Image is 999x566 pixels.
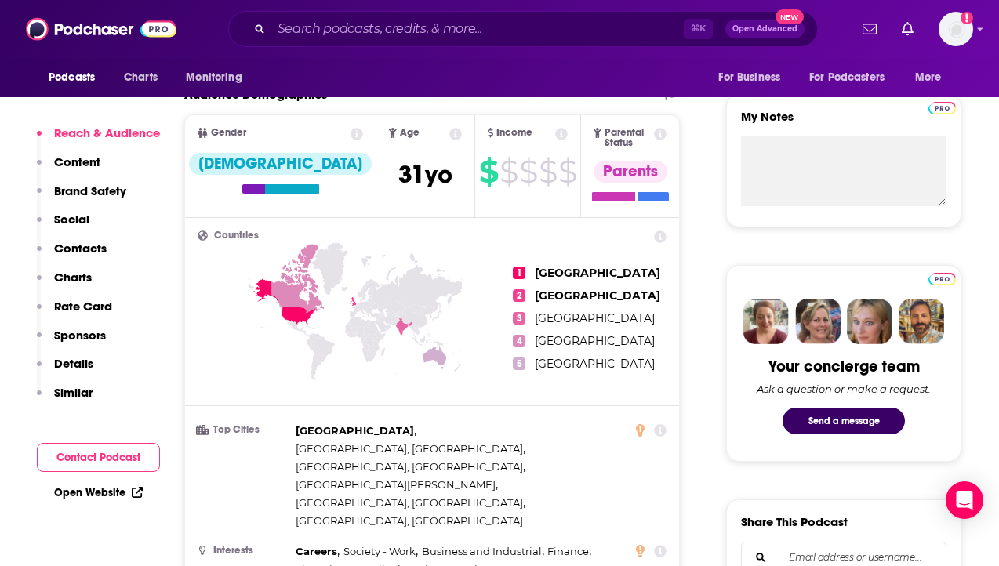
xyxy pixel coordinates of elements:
[186,67,242,89] span: Monitoring
[776,9,804,24] span: New
[37,154,100,183] button: Content
[54,241,107,256] p: Contacts
[809,67,885,89] span: For Podcasters
[228,11,818,47] div: Search podcasts, credits, & more...
[939,12,973,46] img: User Profile
[741,514,848,529] h3: Share This Podcast
[54,385,93,400] p: Similar
[768,357,920,376] div: Your concierge team
[54,328,106,343] p: Sponsors
[343,542,418,561] span: ,
[400,128,420,138] span: Age
[214,230,259,241] span: Countries
[296,478,496,491] span: [GEOGRAPHIC_DATA][PERSON_NAME]
[296,514,523,527] span: [GEOGRAPHIC_DATA], [GEOGRAPHIC_DATA]
[513,289,525,302] span: 2
[296,460,523,473] span: [GEOGRAPHIC_DATA], [GEOGRAPHIC_DATA]
[211,128,246,138] span: Gender
[54,356,93,371] p: Details
[928,102,956,114] img: Podchaser Pro
[54,299,112,314] p: Rate Card
[37,183,126,212] button: Brand Safety
[175,63,262,93] button: open menu
[757,383,931,395] div: Ask a question or make a request.
[558,159,576,184] span: $
[198,425,289,435] h3: Top Cities
[124,67,158,89] span: Charts
[37,443,160,472] button: Contact Podcast
[535,288,660,303] span: [GEOGRAPHIC_DATA]
[535,334,655,348] span: [GEOGRAPHIC_DATA]
[422,545,542,557] span: Business and Industrial
[895,16,920,42] a: Show notifications dropdown
[26,14,176,44] img: Podchaser - Follow, Share and Rate Podcasts
[594,161,667,183] div: Parents
[479,159,498,184] span: $
[928,273,956,285] img: Podchaser Pro
[939,12,973,46] button: Show profile menu
[398,159,452,190] span: 31 yo
[54,486,143,499] a: Open Website
[296,545,337,557] span: Careers
[296,476,498,494] span: ,
[519,159,537,184] span: $
[296,494,525,512] span: ,
[795,299,841,344] img: Barbara Profile
[54,212,89,227] p: Social
[899,299,944,344] img: Jon Profile
[296,440,525,458] span: ,
[513,312,525,325] span: 3
[928,270,956,285] a: Pro website
[946,481,983,519] div: Open Intercom Messenger
[343,545,416,557] span: Society - Work
[296,496,523,509] span: [GEOGRAPHIC_DATA], [GEOGRAPHIC_DATA]
[37,356,93,385] button: Details
[189,153,372,175] div: [DEMOGRAPHIC_DATA]
[37,328,106,357] button: Sponsors
[499,159,518,184] span: $
[535,357,655,371] span: [GEOGRAPHIC_DATA]
[743,299,789,344] img: Sydney Profile
[114,63,167,93] a: Charts
[37,385,93,414] button: Similar
[37,241,107,270] button: Contacts
[49,67,95,89] span: Podcasts
[37,299,112,328] button: Rate Card
[422,542,544,561] span: ,
[535,266,660,280] span: [GEOGRAPHIC_DATA]
[605,128,652,148] span: Parental Status
[296,424,414,437] span: [GEOGRAPHIC_DATA]
[847,299,892,344] img: Jules Profile
[539,159,557,184] span: $
[296,422,416,440] span: ,
[38,63,115,93] button: open menu
[928,100,956,114] a: Pro website
[707,63,800,93] button: open menu
[54,183,126,198] p: Brand Safety
[783,408,905,434] button: Send a message
[961,12,973,24] svg: Add a profile image
[718,67,780,89] span: For Business
[939,12,973,46] span: Logged in as AparnaKulkarni
[513,357,525,370] span: 5
[296,458,525,476] span: ,
[37,125,160,154] button: Reach & Audience
[535,311,655,325] span: [GEOGRAPHIC_DATA]
[513,267,525,279] span: 1
[37,270,92,299] button: Charts
[915,67,942,89] span: More
[296,542,340,561] span: ,
[684,19,713,39] span: ⌘ K
[54,154,100,169] p: Content
[54,125,160,140] p: Reach & Audience
[37,212,89,241] button: Social
[198,546,289,556] h3: Interests
[856,16,883,42] a: Show notifications dropdown
[741,109,946,136] label: My Notes
[271,16,684,42] input: Search podcasts, credits, & more...
[54,270,92,285] p: Charts
[513,335,525,347] span: 4
[725,20,805,38] button: Open AdvancedNew
[904,63,961,93] button: open menu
